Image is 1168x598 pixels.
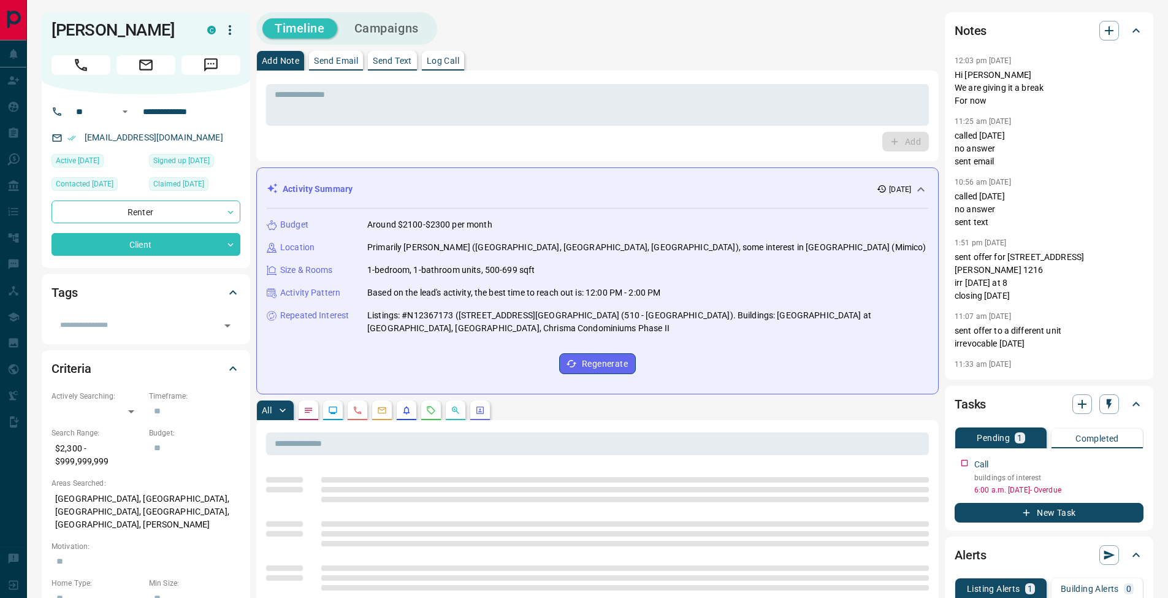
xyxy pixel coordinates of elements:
[955,117,1011,126] p: 11:25 am [DATE]
[955,540,1143,570] div: Alerts
[52,233,240,256] div: Client
[207,26,216,34] div: condos.ca
[977,434,1010,442] p: Pending
[955,21,987,40] h2: Notes
[955,394,986,414] h2: Tasks
[181,55,240,75] span: Message
[149,154,240,171] div: Wed Aug 10 2022
[52,578,143,589] p: Home Type:
[56,178,113,190] span: Contacted [DATE]
[149,427,240,439] p: Budget:
[955,503,1143,523] button: New Task
[367,264,535,277] p: 1-bedroom, 1-bathroom units, 500-699 sqft
[367,241,926,254] p: Primarily [PERSON_NAME] ([GEOGRAPHIC_DATA], [GEOGRAPHIC_DATA], [GEOGRAPHIC_DATA]), some interest ...
[955,324,1143,350] p: sent offer to a different unit irrevocable [DATE]
[219,317,236,334] button: Open
[52,20,189,40] h1: [PERSON_NAME]
[52,278,240,307] div: Tags
[955,389,1143,419] div: Tasks
[955,129,1143,168] p: called [DATE] no answer sent email
[118,104,132,119] button: Open
[314,56,358,65] p: Send Email
[153,178,204,190] span: Claimed [DATE]
[955,56,1011,65] p: 12:03 pm [DATE]
[280,309,349,322] p: Repeated Interest
[56,155,99,167] span: Active [DATE]
[149,578,240,589] p: Min Size:
[52,359,91,378] h2: Criteria
[1075,434,1119,443] p: Completed
[1017,434,1022,442] p: 1
[52,478,240,489] p: Areas Searched:
[262,18,337,39] button: Timeline
[262,406,272,415] p: All
[955,16,1143,45] div: Notes
[262,56,299,65] p: Add Note
[280,264,333,277] p: Size & Rooms
[889,184,911,195] p: [DATE]
[52,55,110,75] span: Call
[367,218,492,231] p: Around $2100-$2300 per month
[52,154,143,171] div: Tue Sep 30 2025
[955,545,987,565] h2: Alerts
[955,190,1143,229] p: called [DATE] no answer sent text
[1061,585,1119,593] p: Building Alerts
[974,458,989,471] p: Call
[367,309,928,335] p: Listings: #N12367173 ([STREET_ADDRESS][GEOGRAPHIC_DATA] (510 - [GEOGRAPHIC_DATA]). Buildings: [GE...
[328,405,338,415] svg: Lead Browsing Activity
[955,69,1143,107] p: Hi [PERSON_NAME] We are giving it a break For now
[955,251,1143,302] p: sent offer for [STREET_ADDRESS][PERSON_NAME] 1216 irr [DATE] at 8 closing [DATE]
[52,354,240,383] div: Criteria
[280,241,315,254] p: Location
[67,134,76,142] svg: Email Verified
[974,472,1143,483] p: buildings of interest
[967,585,1020,593] p: Listing Alerts
[377,405,387,415] svg: Emails
[280,218,308,231] p: Budget
[153,155,210,167] span: Signed up [DATE]
[426,405,436,415] svg: Requests
[116,55,175,75] span: Email
[1028,585,1032,593] p: 1
[280,286,340,299] p: Activity Pattern
[52,177,143,194] div: Tue Sep 09 2025
[367,286,660,299] p: Based on the lead's activity, the best time to reach out is: 12:00 PM - 2:00 PM
[955,312,1011,321] p: 11:07 am [DATE]
[974,485,1143,496] p: 6:00 a.m. [DATE] - Overdue
[342,18,431,39] button: Campaigns
[52,283,77,302] h2: Tags
[373,56,412,65] p: Send Text
[52,201,240,223] div: Renter
[955,239,1007,247] p: 1:51 pm [DATE]
[559,353,636,374] button: Regenerate
[149,177,240,194] div: Wed Aug 10 2022
[451,405,460,415] svg: Opportunities
[475,405,485,415] svg: Agent Actions
[85,132,223,142] a: [EMAIL_ADDRESS][DOMAIN_NAME]
[353,405,362,415] svg: Calls
[955,360,1011,369] p: 11:33 am [DATE]
[52,427,143,439] p: Search Range:
[283,183,353,196] p: Activity Summary
[149,391,240,402] p: Timeframe:
[402,405,411,415] svg: Listing Alerts
[427,56,459,65] p: Log Call
[52,439,143,472] p: $2,300 - $999,999,999
[52,391,143,402] p: Actively Searching:
[52,541,240,552] p: Motivation:
[303,405,313,415] svg: Notes
[267,178,928,201] div: Activity Summary[DATE]
[52,489,240,535] p: [GEOGRAPHIC_DATA], [GEOGRAPHIC_DATA], [GEOGRAPHIC_DATA], [GEOGRAPHIC_DATA], [GEOGRAPHIC_DATA], [P...
[1126,585,1131,593] p: 0
[955,178,1011,186] p: 10:56 am [DATE]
